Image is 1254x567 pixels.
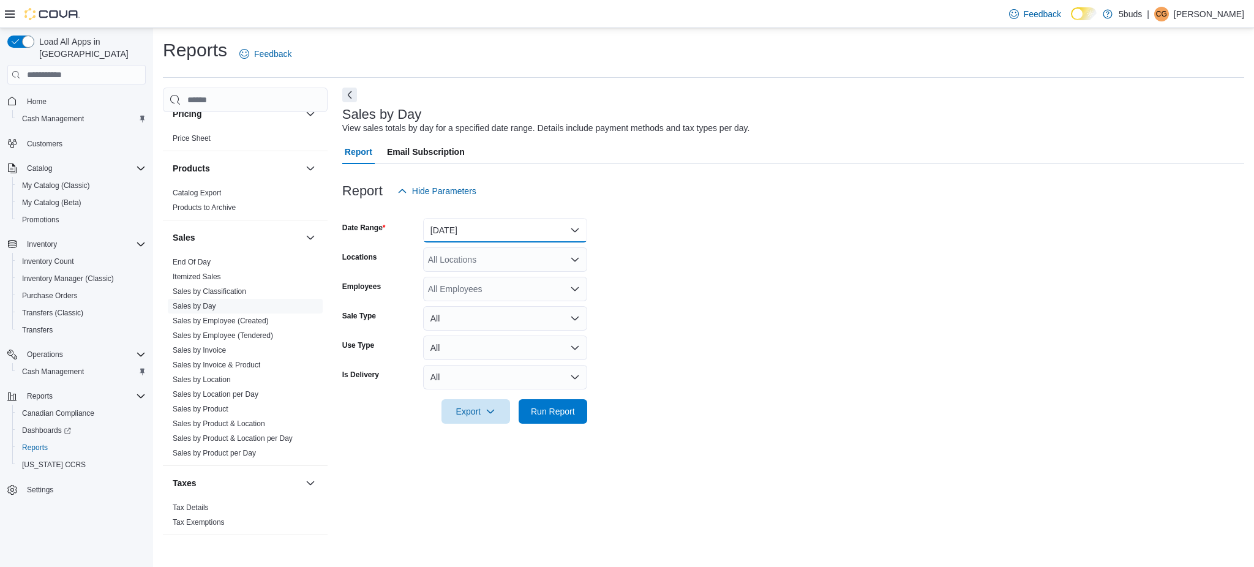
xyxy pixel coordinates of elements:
[17,288,146,303] span: Purchase Orders
[173,477,301,489] button: Taxes
[17,457,146,472] span: Washington CCRS
[34,36,146,60] span: Load All Apps in [GEOGRAPHIC_DATA]
[24,8,80,20] img: Cova
[12,177,151,194] button: My Catalog (Classic)
[2,160,151,177] button: Catalog
[173,449,256,457] a: Sales by Product per Day
[519,399,587,424] button: Run Report
[342,340,374,350] label: Use Type
[1024,8,1061,20] span: Feedback
[173,503,209,512] a: Tax Details
[17,364,146,379] span: Cash Management
[342,122,750,135] div: View sales totals by day for a specified date range. Details include payment methods and tax type...
[570,255,580,265] button: Open list of options
[173,346,226,355] a: Sales by Invoice
[173,405,228,413] a: Sales by Product
[17,212,146,227] span: Promotions
[423,306,587,331] button: All
[2,481,151,498] button: Settings
[12,304,151,321] button: Transfers (Classic)
[22,291,78,301] span: Purchase Orders
[173,162,301,175] button: Products
[17,306,146,320] span: Transfers (Classic)
[17,254,146,269] span: Inventory Count
[412,185,476,197] span: Hide Parameters
[22,198,81,208] span: My Catalog (Beta)
[17,271,119,286] a: Inventory Manager (Classic)
[12,405,151,422] button: Canadian Compliance
[12,270,151,287] button: Inventory Manager (Classic)
[163,186,328,220] div: Products
[22,367,84,377] span: Cash Management
[173,390,258,399] a: Sales by Location per Day
[387,140,465,164] span: Email Subscription
[27,391,53,401] span: Reports
[22,347,68,362] button: Operations
[17,111,89,126] a: Cash Management
[22,114,84,124] span: Cash Management
[22,308,83,318] span: Transfers (Classic)
[22,94,51,109] a: Home
[1119,7,1142,21] p: 5buds
[173,134,211,143] a: Price Sheet
[173,272,221,282] span: Itemized Sales
[22,347,146,362] span: Operations
[22,426,71,435] span: Dashboards
[173,345,226,355] span: Sales by Invoice
[1154,7,1169,21] div: Cheyanne Gauthier
[17,178,146,193] span: My Catalog (Classic)
[22,257,74,266] span: Inventory Count
[441,399,510,424] button: Export
[2,135,151,152] button: Customers
[173,189,221,197] a: Catalog Export
[173,448,256,458] span: Sales by Product per Day
[17,406,146,421] span: Canadian Compliance
[27,239,57,249] span: Inventory
[342,252,377,262] label: Locations
[27,97,47,107] span: Home
[235,42,296,66] a: Feedback
[163,38,227,62] h1: Reports
[303,107,318,121] button: Pricing
[1071,7,1097,20] input: Dark Mode
[173,162,210,175] h3: Products
[12,439,151,456] button: Reports
[173,203,236,212] a: Products to Archive
[173,203,236,212] span: Products to Archive
[392,179,481,203] button: Hide Parameters
[342,282,381,291] label: Employees
[27,485,53,495] span: Settings
[17,457,91,472] a: [US_STATE] CCRS
[1156,7,1167,21] span: CG
[17,440,53,455] a: Reports
[173,404,228,414] span: Sales by Product
[531,405,575,418] span: Run Report
[12,211,151,228] button: Promotions
[1147,7,1149,21] p: |
[22,136,146,151] span: Customers
[17,406,99,421] a: Canadian Compliance
[17,423,76,438] a: Dashboards
[17,111,146,126] span: Cash Management
[173,331,273,340] a: Sales by Employee (Tendered)
[22,408,94,418] span: Canadian Compliance
[342,184,383,198] h3: Report
[173,231,195,244] h3: Sales
[22,443,48,452] span: Reports
[173,317,269,325] a: Sales by Employee (Created)
[173,108,201,120] h3: Pricing
[342,88,357,102] button: Next
[254,48,291,60] span: Feedback
[173,231,301,244] button: Sales
[17,423,146,438] span: Dashboards
[27,350,63,359] span: Operations
[2,236,151,253] button: Inventory
[22,325,53,335] span: Transfers
[173,518,225,527] a: Tax Exemptions
[22,237,62,252] button: Inventory
[22,181,90,190] span: My Catalog (Classic)
[173,272,221,281] a: Itemized Sales
[22,482,146,497] span: Settings
[173,287,246,296] a: Sales by Classification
